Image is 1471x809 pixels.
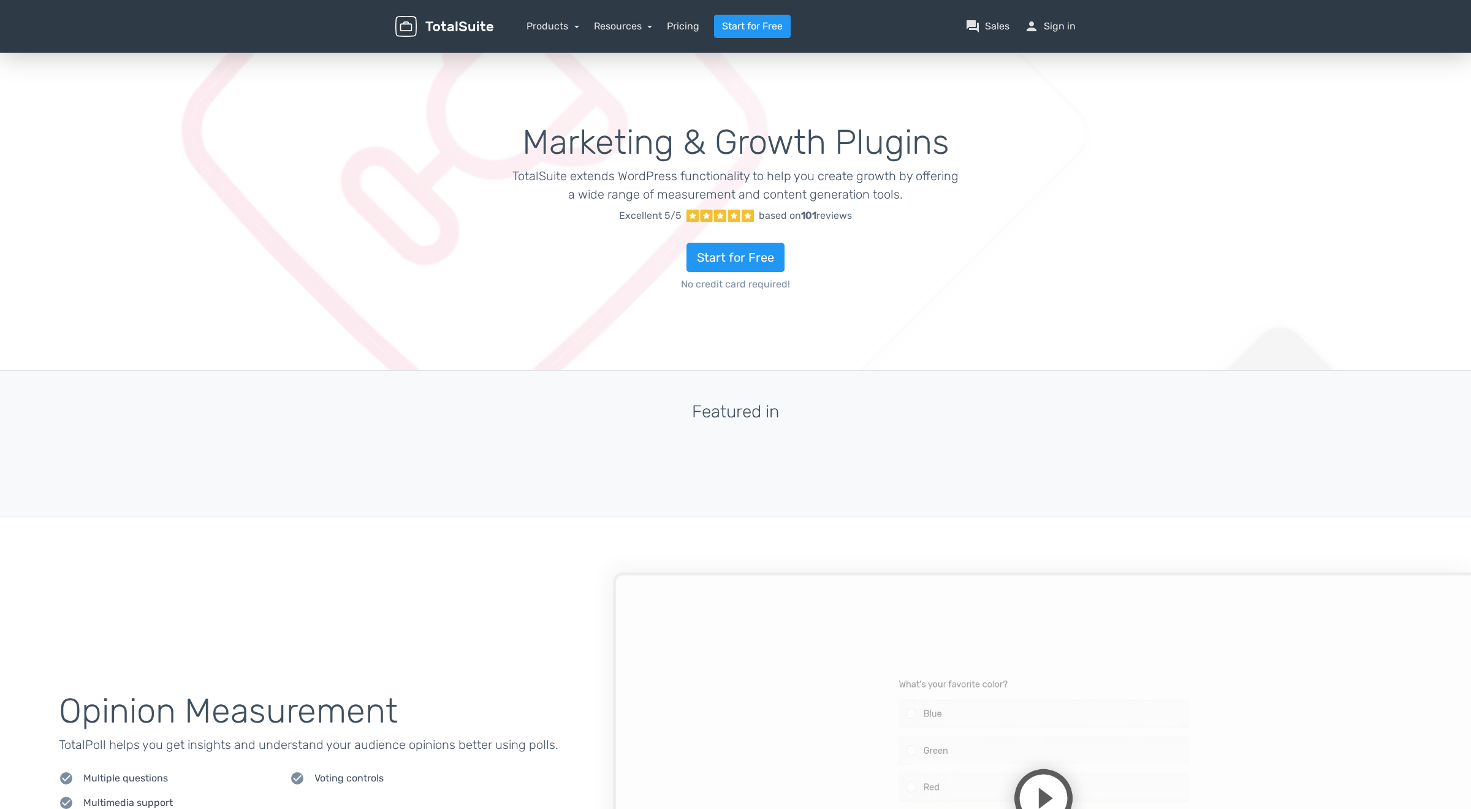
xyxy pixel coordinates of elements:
[965,19,1009,34] a: question_answerSales
[59,771,74,786] span: check_circle
[714,15,791,38] a: Start for Free
[965,19,980,34] span: question_answer
[686,243,785,272] a: Start for Free
[83,771,168,786] span: Multiple questions
[512,203,959,228] a: Excellent 5/5 based on101reviews
[314,771,384,786] span: Voting controls
[1024,19,1039,34] span: person
[667,19,699,34] a: Pricing
[59,735,613,754] p: TotalPoll helps you get insights and understand your audience opinions better using polls.
[594,20,653,32] a: Resources
[512,124,959,162] h1: Marketing & Growth Plugins
[759,208,852,223] div: based on reviews
[512,167,959,203] p: TotalSuite extends WordPress functionality to help you create growth by offering a wide range of ...
[395,16,493,37] img: TotalSuite for WordPress
[290,771,305,786] span: check_circle
[619,208,682,223] span: Excellent 5/5
[59,693,613,731] h2: Opinion Measurement
[526,20,579,32] a: Products
[395,403,1076,422] h3: Featured in
[512,277,959,292] span: No credit card required!
[1024,19,1076,34] a: personSign in
[801,210,816,221] strong: 101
